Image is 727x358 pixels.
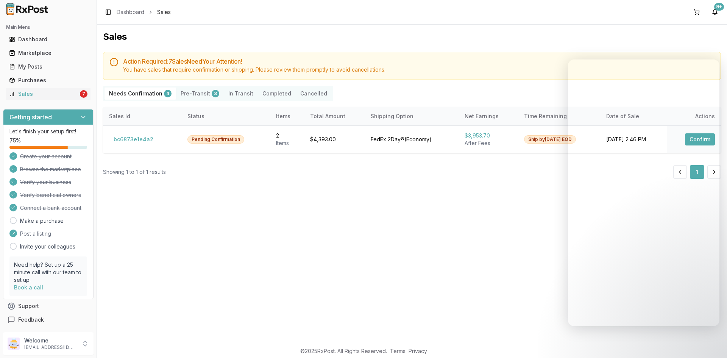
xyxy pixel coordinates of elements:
[9,36,87,43] div: Dashboard
[103,107,181,125] th: Sales Id
[409,348,427,354] a: Privacy
[258,88,296,100] button: Completed
[24,337,77,344] p: Welcome
[518,107,600,125] th: Time Remaining
[187,135,244,144] div: Pending Confirmation
[304,107,365,125] th: Total Amount
[310,136,359,143] div: $4,393.00
[18,316,44,324] span: Feedback
[123,58,715,64] h5: Action Required: 7 Sale s Need Your Attention!
[3,33,94,45] button: Dashboard
[371,136,452,143] div: FedEx 2Day® ( Economy )
[6,46,90,60] a: Marketplace
[709,6,721,18] button: 9+
[20,230,51,238] span: Post a listing
[276,139,298,147] div: Item s
[3,299,94,313] button: Support
[3,74,94,86] button: Purchases
[3,313,94,327] button: Feedback
[459,107,518,125] th: Net Earnings
[103,168,166,176] div: Showing 1 to 1 of 1 results
[3,61,94,73] button: My Posts
[9,90,78,98] div: Sales
[8,338,20,350] img: User avatar
[6,33,90,46] a: Dashboard
[20,217,64,225] a: Make a purchase
[181,107,270,125] th: Status
[20,178,71,186] span: Verify your business
[6,87,90,101] a: Sales7
[20,243,75,250] a: Invite your colleagues
[9,49,87,57] div: Marketplace
[109,133,158,145] button: bc6873e1e4a2
[123,66,715,73] div: You have sales that require confirmation or shipping. Please review them promptly to avoid cancel...
[9,63,87,70] div: My Posts
[117,8,171,16] nav: breadcrumb
[117,8,144,16] a: Dashboard
[9,128,87,135] p: Let's finish your setup first!
[3,47,94,59] button: Marketplace
[20,191,81,199] span: Verify beneficial owners
[20,166,81,173] span: Browse the marketplace
[20,204,81,212] span: Connect a bank account
[103,31,721,43] h1: Sales
[390,348,406,354] a: Terms
[20,153,72,160] span: Create your account
[157,8,171,16] span: Sales
[9,113,52,122] h3: Getting started
[276,132,298,139] div: 2
[105,88,176,100] button: Needs Confirmation
[3,3,51,15] img: RxPost Logo
[6,24,90,30] h2: Main Menu
[714,3,724,11] div: 9+
[9,137,21,144] span: 75 %
[164,90,172,97] div: 4
[9,77,87,84] div: Purchases
[465,132,512,139] div: $3,953.70
[365,107,459,125] th: Shipping Option
[24,344,77,350] p: [EMAIL_ADDRESS][DOMAIN_NAME]
[568,59,719,326] iframe: Intercom live chat
[296,88,332,100] button: Cancelled
[6,73,90,87] a: Purchases
[524,135,576,144] div: Ship by [DATE] EOD
[701,332,719,350] iframe: Intercom live chat
[14,261,83,284] p: Need help? Set up a 25 minute call with our team to set up.
[3,88,94,100] button: Sales7
[270,107,304,125] th: Items
[224,88,258,100] button: In Transit
[14,284,43,291] a: Book a call
[212,90,219,97] div: 3
[80,90,87,98] div: 7
[6,60,90,73] a: My Posts
[176,88,224,100] button: Pre-Transit
[465,139,512,147] div: After Fees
